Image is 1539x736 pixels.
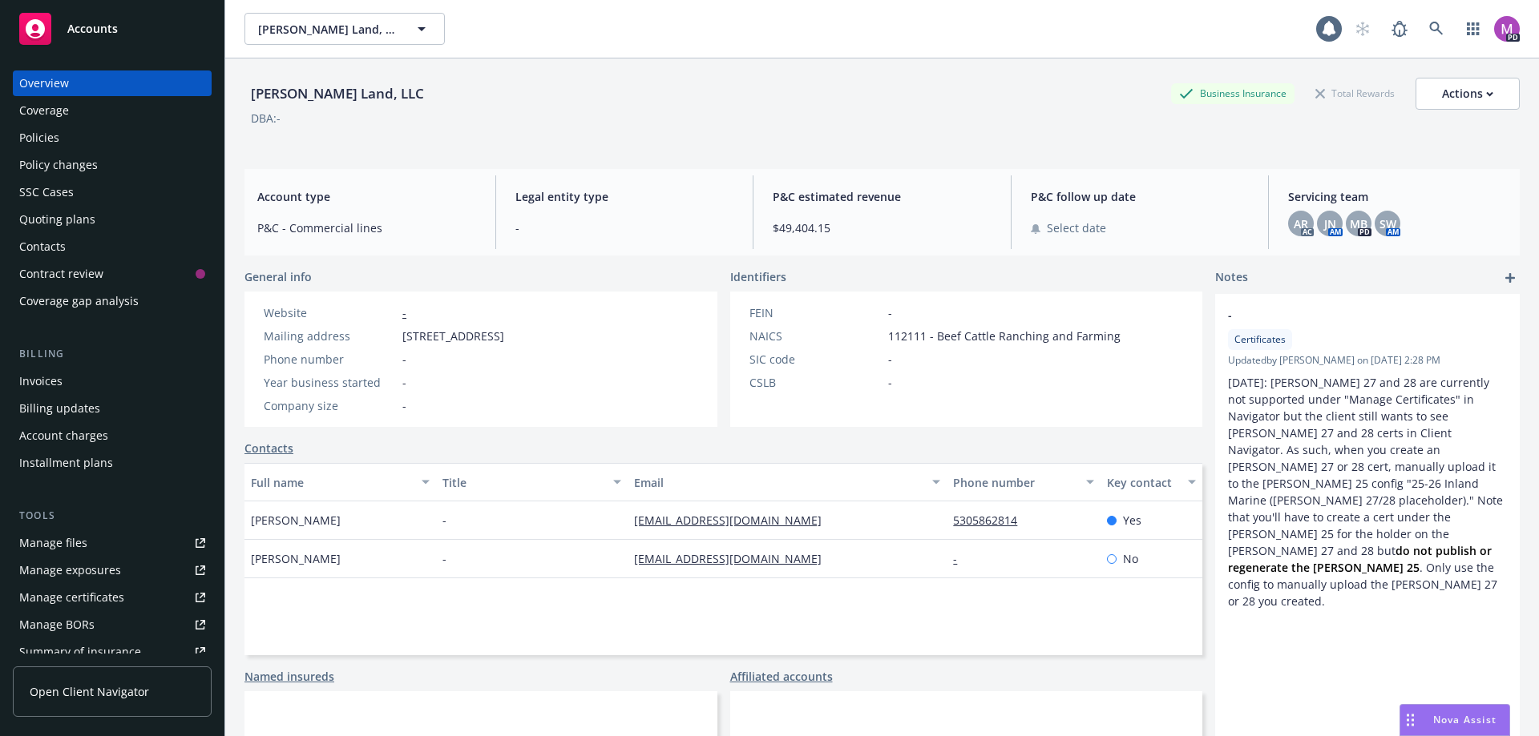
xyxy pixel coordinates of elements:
[436,463,628,501] button: Title
[888,304,892,321] span: -
[13,261,212,287] a: Contract review
[19,423,108,448] div: Account charges
[244,13,445,45] button: [PERSON_NAME] Land, LLC
[749,374,882,391] div: CSLB
[1442,78,1493,109] div: Actions
[13,368,212,394] a: Invoices
[1307,83,1403,103] div: Total Rewards
[1457,13,1489,45] a: Switch app
[1400,704,1510,736] button: Nova Assist
[1228,353,1507,368] span: Updated by [PERSON_NAME] on [DATE] 2:28 PM
[13,450,212,476] a: Installment plans
[730,668,833,685] a: Affiliated accounts
[19,207,95,232] div: Quoting plans
[19,179,74,205] div: SSC Cases
[13,508,212,524] div: Tools
[19,70,69,96] div: Overview
[1379,215,1396,232] span: SW
[1294,215,1308,232] span: AR
[1324,215,1336,232] span: JN
[1228,307,1465,324] span: -
[264,351,396,368] div: Phone number
[19,261,103,287] div: Contract review
[244,668,334,685] a: Named insureds
[1420,13,1452,45] a: Search
[442,512,446,529] span: -
[244,83,430,104] div: [PERSON_NAME] Land, LLC
[264,374,396,391] div: Year business started
[13,396,212,421] a: Billing updates
[19,450,113,476] div: Installment plans
[1215,268,1248,288] span: Notes
[19,152,98,178] div: Policy changes
[67,22,118,35] span: Accounts
[515,188,734,205] span: Legal entity type
[13,234,212,259] a: Contacts
[773,188,992,205] span: P&C estimated revenue
[402,351,406,368] span: -
[888,374,892,391] span: -
[953,474,1076,491] div: Phone number
[1288,188,1507,205] span: Servicing team
[244,440,293,456] a: Contacts
[1383,13,1416,45] a: Report a Bug
[1234,332,1286,347] span: Certificates
[1400,705,1420,735] div: Drag to move
[1347,13,1379,45] a: Start snowing
[13,557,212,583] span: Manage exposures
[19,612,95,637] div: Manage BORs
[1416,78,1520,110] button: Actions
[13,423,212,448] a: Account charges
[13,288,212,314] a: Coverage gap analysis
[258,21,397,38] span: [PERSON_NAME] Land, LLC
[19,639,141,665] div: Summary of insurance
[13,639,212,665] a: Summary of insurance
[1123,512,1141,529] span: Yes
[13,125,212,151] a: Policies
[244,463,436,501] button: Full name
[1350,215,1367,232] span: MB
[1031,188,1250,205] span: P&C follow up date
[264,328,396,344] div: Mailing address
[264,304,396,321] div: Website
[402,397,406,414] span: -
[13,179,212,205] a: SSC Cases
[515,219,734,236] span: -
[730,268,786,285] span: Identifiers
[13,207,212,232] a: Quoting plans
[30,683,149,700] span: Open Client Navigator
[634,551,834,566] a: [EMAIL_ADDRESS][DOMAIN_NAME]
[749,351,882,368] div: SIC code
[13,612,212,637] a: Manage BORs
[1433,713,1497,726] span: Nova Assist
[257,188,476,205] span: Account type
[402,328,504,344] span: [STREET_ADDRESS]
[19,98,69,123] div: Coverage
[13,585,212,610] a: Manage certificates
[953,513,1030,528] a: 5305862814
[1171,83,1295,103] div: Business Insurance
[19,288,139,314] div: Coverage gap analysis
[13,152,212,178] a: Policy changes
[251,512,341,529] span: [PERSON_NAME]
[13,346,212,362] div: Billing
[634,513,834,528] a: [EMAIL_ADDRESS][DOMAIN_NAME]
[888,351,892,368] span: -
[257,219,476,236] span: P&C - Commercial lines
[19,234,66,259] div: Contacts
[13,70,212,96] a: Overview
[251,550,341,567] span: [PERSON_NAME]
[1501,268,1520,288] a: add
[628,463,947,501] button: Email
[13,530,212,556] a: Manage files
[888,328,1121,344] span: 112111 - Beef Cattle Ranching and Farming
[1047,219,1106,236] span: Select date
[953,551,970,566] a: -
[947,463,1100,501] button: Phone number
[749,328,882,344] div: NAICS
[1101,463,1202,501] button: Key contact
[442,474,604,491] div: Title
[402,305,406,320] a: -
[1215,294,1520,622] div: -CertificatesUpdatedby [PERSON_NAME] on [DATE] 2:28 PM[DATE]: [PERSON_NAME] 27 and 28 are current...
[264,397,396,414] div: Company size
